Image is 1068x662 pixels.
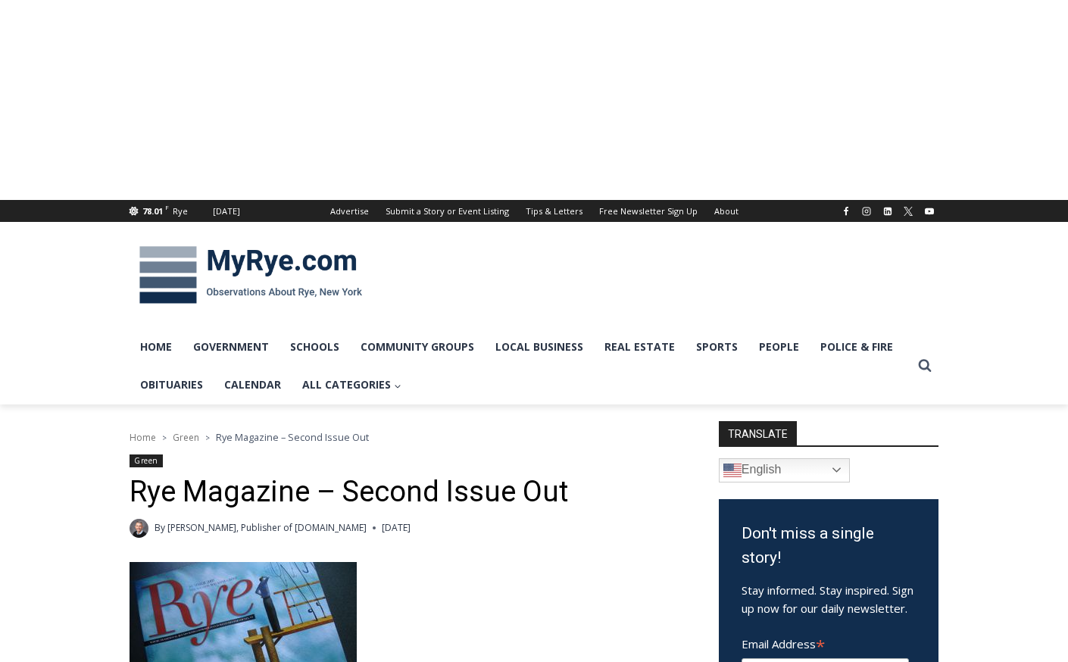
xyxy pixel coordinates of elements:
[130,431,156,444] a: Home
[377,200,517,222] a: Submit a Story or Event Listing
[155,520,165,535] span: By
[130,236,372,314] img: MyRye.com
[591,200,706,222] a: Free Newsletter Sign Up
[322,200,377,222] a: Advertise
[142,205,163,217] span: 78.01
[594,328,685,366] a: Real Estate
[213,205,240,218] div: [DATE]
[879,202,897,220] a: Linkedin
[216,430,369,444] span: Rye Magazine – Second Issue Out
[719,421,797,445] strong: TRANSLATE
[742,629,909,656] label: Email Address
[742,522,916,570] h3: Don't miss a single story!
[837,202,855,220] a: Facebook
[322,200,747,222] nav: Secondary Navigation
[517,200,591,222] a: Tips & Letters
[130,429,679,445] nav: Breadcrumbs
[706,200,747,222] a: About
[748,328,810,366] a: People
[685,328,748,366] a: Sports
[183,328,279,366] a: Government
[382,520,411,535] time: [DATE]
[130,519,148,538] a: Author image
[911,352,938,379] button: View Search Form
[350,328,485,366] a: Community Groups
[292,366,412,404] a: All Categories
[130,328,911,404] nav: Primary Navigation
[130,454,163,467] a: Green
[173,431,199,444] a: Green
[173,205,188,218] div: Rye
[130,366,214,404] a: Obituaries
[279,328,350,366] a: Schools
[810,328,904,366] a: Police & Fire
[723,461,742,479] img: en
[719,458,850,482] a: English
[857,202,876,220] a: Instagram
[302,376,401,393] span: All Categories
[899,202,917,220] a: X
[205,432,210,443] span: >
[167,521,367,534] a: [PERSON_NAME], Publisher of [DOMAIN_NAME]
[214,366,292,404] a: Calendar
[130,475,679,510] h1: Rye Magazine – Second Issue Out
[165,203,169,211] span: F
[742,581,916,617] p: Stay informed. Stay inspired. Sign up now for our daily newsletter.
[130,328,183,366] a: Home
[162,432,167,443] span: >
[485,328,594,366] a: Local Business
[920,202,938,220] a: YouTube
